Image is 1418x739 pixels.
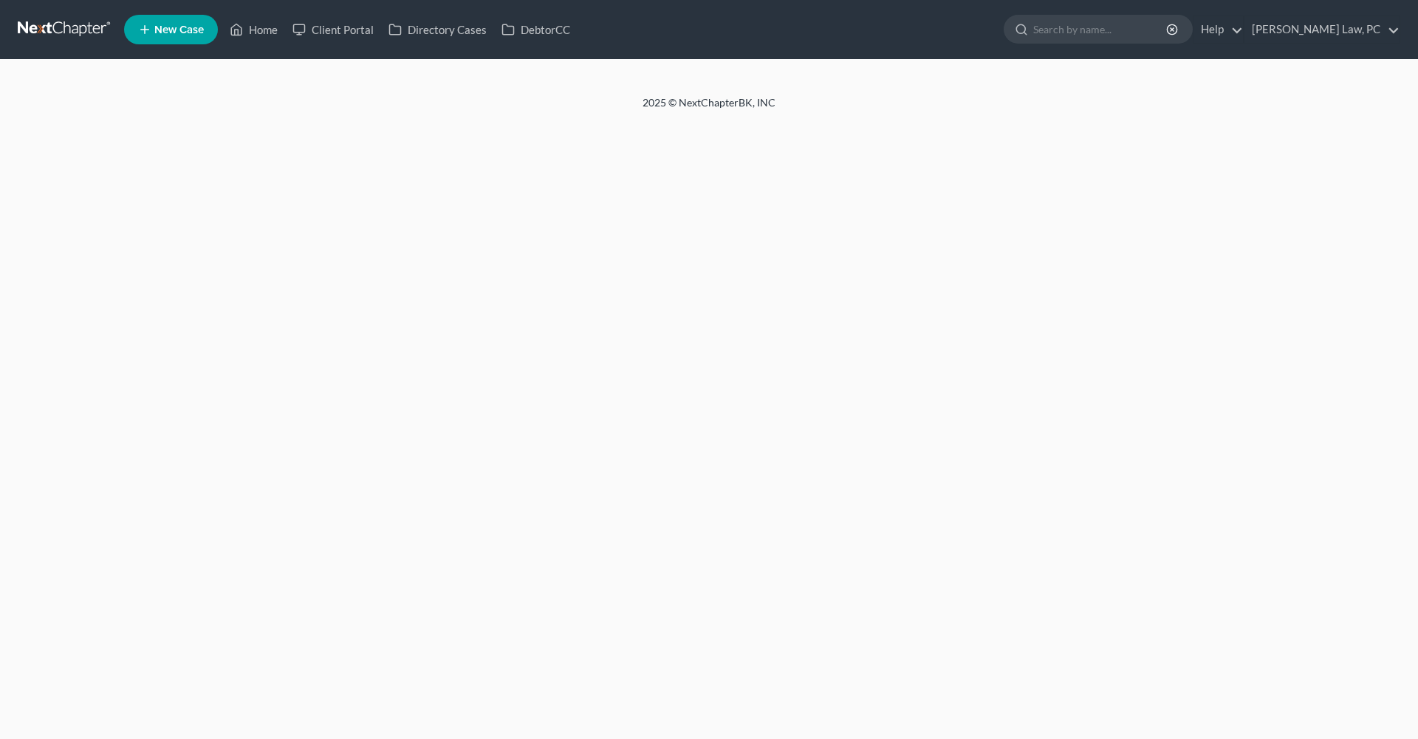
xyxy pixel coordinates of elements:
a: Home [222,16,285,43]
input: Search by name... [1033,16,1168,43]
a: DebtorCC [494,16,578,43]
span: New Case [154,24,204,35]
a: Client Portal [285,16,381,43]
a: Help [1193,16,1243,43]
a: [PERSON_NAME] Law, PC [1244,16,1400,43]
div: 2025 © NextChapterBK, INC [288,95,1130,122]
a: Directory Cases [381,16,494,43]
